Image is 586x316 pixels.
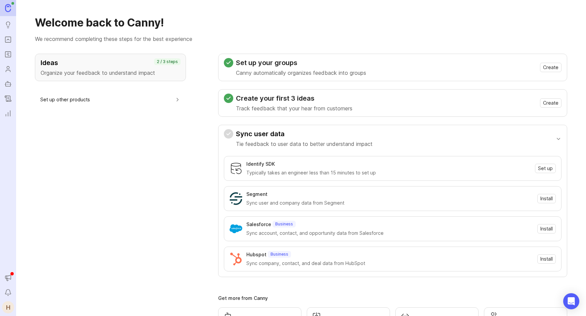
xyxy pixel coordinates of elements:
a: Portal [2,34,14,46]
a: Users [2,63,14,75]
button: Set up [535,164,556,173]
h1: Welcome back to Canny! [35,16,567,30]
button: Install [537,224,556,233]
div: Open Intercom Messenger [563,293,579,309]
button: Announcements [2,272,14,284]
p: Track feedback that your hear from customers [236,104,352,112]
div: Sync account, contact, and opportunity data from Salesforce [246,229,533,237]
span: Install [540,225,553,232]
button: Install [537,254,556,264]
p: Tie feedback to user data to better understand impact [236,140,373,148]
h3: Set up your groups [236,58,366,67]
div: Sync user dataTie feedback to user data to better understand impact [224,152,561,277]
p: We recommend completing these steps for the best experience [35,35,567,43]
img: Canny Home [5,4,11,12]
div: Sync user and company data from Segment [246,199,533,207]
div: Hubspot [246,251,266,258]
img: Segment [230,192,242,205]
button: Create [540,63,561,72]
p: Canny automatically organizes feedback into groups [236,69,366,77]
a: Autopilot [2,78,14,90]
img: Salesforce [230,222,242,235]
div: Identify SDK [246,160,275,168]
button: Notifications [2,286,14,299]
div: Typically takes an engineer less than 15 minutes to set up [246,169,531,176]
button: Create [540,98,561,108]
span: Install [540,256,553,262]
a: Changelog [2,93,14,105]
span: Set up [538,165,553,172]
button: Set up other products [40,92,181,107]
p: Business [271,252,288,257]
button: Install [537,194,556,203]
span: Create [543,64,558,71]
img: Identify SDK [230,162,242,175]
p: 2 / 3 steps [157,59,178,64]
a: Ideas [2,19,14,31]
h3: Ideas [41,58,180,67]
h3: Sync user data [236,129,373,139]
button: Sync user dataTie feedback to user data to better understand impact [224,125,561,152]
p: Organize your feedback to understand impact [41,69,180,77]
div: Salesforce [246,221,271,228]
img: Hubspot [230,253,242,265]
span: Create [543,100,558,106]
h3: Create your first 3 ideas [236,94,352,103]
div: Sync company, contact, and deal data from HubSpot [246,260,533,267]
div: Segment [246,191,267,198]
a: Reporting [2,107,14,119]
button: H [2,301,14,313]
span: Install [540,195,553,202]
p: Business [275,221,293,227]
div: Get more from Canny [218,296,567,301]
button: IdeasOrganize your feedback to understand impact2 / 3 steps [35,54,186,81]
a: Roadmaps [2,48,14,60]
